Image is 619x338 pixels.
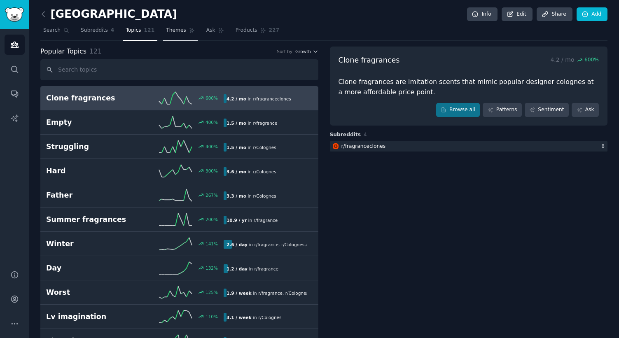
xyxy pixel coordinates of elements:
span: r/ Colognes [285,291,308,296]
span: r/ Colognes [253,169,276,174]
span: r/ Colognes [253,145,276,150]
input: Search topics [40,59,318,80]
b: 10.9 / yr [227,218,247,223]
h2: Clone fragrances [46,93,135,103]
h2: Struggling [46,142,135,152]
div: 400 % [206,119,218,125]
a: Search [40,24,72,41]
div: in [224,119,280,127]
span: r/ Colognes [258,315,281,320]
img: GummySearch logo [5,7,24,22]
span: 121 [144,27,155,34]
span: Growth [295,49,311,54]
a: Patterns [483,103,521,117]
span: 4 [364,132,367,138]
div: 300 % [206,168,218,174]
span: Subreddits [81,27,108,34]
a: Topics121 [123,24,157,41]
span: Ask [206,27,215,34]
span: 600 % [584,56,599,64]
span: r/ fragrance [258,291,283,296]
div: 125 % [206,289,218,295]
a: Subreddits4 [78,24,117,41]
div: in [224,143,279,152]
span: Products [236,27,257,34]
a: Worst125%1.9 / weekin r/fragrance,r/Colognes [40,280,318,305]
h2: Worst [46,287,135,298]
span: Subreddits [330,131,361,139]
div: in [224,313,284,322]
span: , [278,242,280,247]
span: Topics [126,27,141,34]
b: 1.5 / mo [227,121,246,126]
b: 1.5 / mo [227,145,246,150]
div: in [224,240,307,249]
span: 227 [269,27,280,34]
div: 141 % [206,241,218,247]
div: 200 % [206,217,218,222]
div: in [224,167,279,176]
h2: Winter [46,239,135,249]
a: Winter141%2.6 / dayin r/fragrance,r/Colognes,and1other [40,232,318,256]
a: Edit [502,7,533,21]
a: Day132%1.2 / dayin r/fragrance [40,256,318,280]
a: fragranceclonesr/fragranceclones8 [330,141,608,152]
span: Popular Topics [40,47,86,57]
div: in [224,289,307,297]
a: Summer fragrances200%10.9 / yrin r/fragrance [40,207,318,232]
span: 4 [111,27,114,34]
h2: Hard [46,166,135,176]
b: 2.6 / day [227,242,248,247]
h2: Day [46,263,135,273]
a: Ask [572,103,599,117]
b: 3.1 / week [227,315,252,320]
p: 4.2 / mo [550,55,599,65]
span: , [283,291,284,296]
button: Growth [295,49,318,54]
b: 3.6 / mo [227,169,246,174]
a: Ask [203,24,227,41]
div: in [224,216,280,224]
a: Father267%3.3 / moin r/Colognes [40,183,318,207]
span: r/ Colognes [253,193,276,198]
span: r/ fragrance [254,242,278,247]
h2: Summer fragrances [46,214,135,225]
a: Clone fragrances600%4.2 / moin r/fragranceclones [40,86,318,110]
div: in [224,94,294,103]
h2: Empty [46,117,135,128]
div: 110 % [206,314,218,319]
a: Add [577,7,607,21]
div: 400 % [206,144,218,149]
div: 8 [601,143,607,150]
span: r/ fragrance [254,218,278,223]
a: Empty400%1.5 / moin r/fragrance [40,110,318,135]
img: fragranceclones [333,143,339,149]
span: r/ fragrance [253,121,277,126]
a: Sentiment [525,103,569,117]
a: Share [537,7,572,21]
span: 121 [89,47,102,55]
span: r/ Colognes [281,242,304,247]
div: in [224,191,279,200]
b: 4.2 / mo [227,96,246,101]
span: Clone fragrances [339,55,400,65]
h2: [GEOGRAPHIC_DATA] [40,8,177,21]
div: Sort by [277,49,292,54]
a: Info [467,7,498,21]
b: 1.9 / week [227,291,252,296]
b: 3.3 / mo [227,193,246,198]
span: Themes [166,27,186,34]
a: Struggling400%1.5 / moin r/Colognes [40,135,318,159]
div: 600 % [206,95,218,101]
span: r/ fragrance [254,266,278,271]
a: Hard300%3.6 / moin r/Colognes [40,159,318,183]
a: Products227 [233,24,282,41]
b: 1.2 / day [227,266,248,271]
span: , [304,242,306,247]
div: 267 % [206,192,218,198]
a: Lv imagination110%3.1 / weekin r/Colognes [40,305,318,329]
span: and 1 other [306,242,328,247]
div: in [224,264,281,273]
div: r/ fragranceclones [341,143,386,150]
a: Browse all [436,103,480,117]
